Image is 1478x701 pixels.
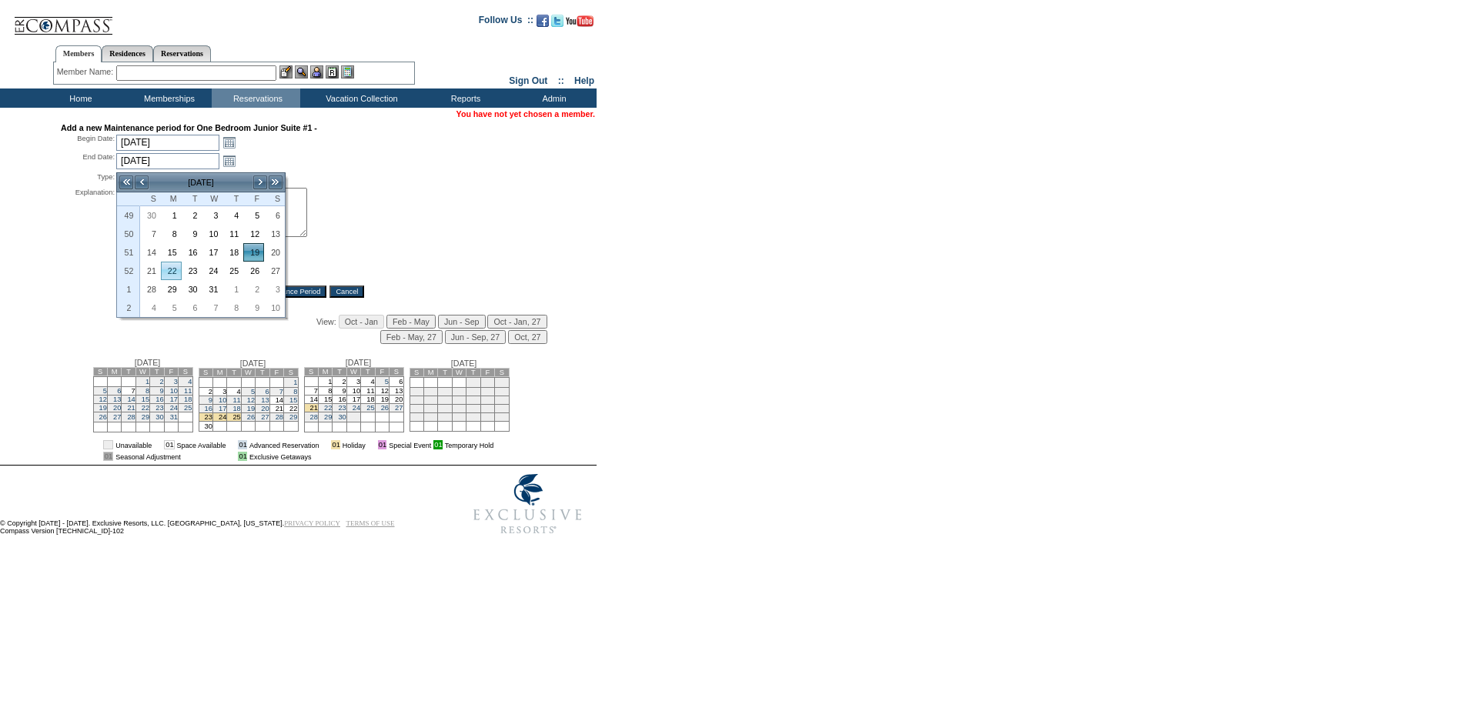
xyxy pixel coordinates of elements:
a: 29 [162,281,181,298]
a: 14 [141,244,160,261]
a: 9 [182,225,202,242]
span: You have not yet chosen a member. [456,109,595,119]
a: PRIVACY POLICY [284,519,340,527]
td: 13 [390,387,403,396]
img: Exclusive Resorts [459,466,597,542]
td: 3 [495,378,509,388]
td: 22 [284,405,298,413]
td: Monday, December 01, 2025 [161,206,182,225]
td: Saturday, December 13, 2025 [264,225,285,243]
a: 26 [247,413,255,421]
input: Oct - Jan, 27 [487,315,547,329]
td: Friday, December 26, 2025 [243,262,264,280]
a: 23 [338,404,346,412]
img: Subscribe to our YouTube Channel [566,15,594,27]
td: F [480,369,494,377]
a: 7 [203,299,222,316]
td: Vacation Collection [300,88,420,108]
td: 15 [466,396,480,405]
a: 8 [162,225,181,242]
td: T [438,369,452,377]
a: 24 [203,262,222,279]
a: 21 [127,404,135,412]
a: 2 [159,378,163,386]
img: Become our fan on Facebook [537,15,549,27]
a: > [252,175,268,190]
a: 12 [244,225,263,242]
td: T [466,369,480,377]
a: 27 [265,262,284,279]
td: Friday, January 09, 2026 [243,299,264,317]
a: 30 [155,413,163,421]
a: 15 [142,396,149,403]
td: 11 [361,387,375,396]
input: Feb - May [386,315,436,329]
a: 20 [261,405,269,412]
td: Thursday, December 04, 2025 [222,206,243,225]
a: 30 [182,281,202,298]
a: 11 [184,387,192,395]
a: 3 [265,281,284,298]
th: Saturday [264,192,285,206]
a: 19 [99,404,107,412]
td: 19 [375,396,389,404]
td: T [150,368,164,376]
span: View: [316,317,336,326]
a: 19 [247,405,255,412]
td: Sunday, December 21, 2025 [140,262,161,280]
td: 16 [480,396,494,405]
a: 25 [184,404,192,412]
a: 6 [117,387,121,395]
a: Follow us on Twitter [551,19,563,28]
td: F [269,369,283,377]
td: 2 [333,377,346,387]
td: S [304,368,318,376]
td: 20 [438,405,452,413]
td: Saturday, December 20, 2025 [264,243,285,262]
a: 27 [261,413,269,421]
a: 15 [289,396,297,404]
a: 9 [244,299,263,316]
a: 28 [127,413,135,421]
a: 2 [244,281,263,298]
a: 8 [223,299,242,316]
td: Saturday, December 06, 2025 [264,206,285,225]
a: 10 [219,396,226,404]
td: 4 [361,377,375,387]
td: 4 [227,388,241,396]
a: 18 [223,244,242,261]
td: S [199,369,212,377]
td: 16 [333,396,346,404]
img: Impersonate [310,65,323,78]
th: Friday [243,192,264,206]
a: 5 [103,387,107,395]
a: Become our fan on Facebook [537,19,549,28]
td: 7 [452,388,466,396]
td: S [179,368,192,376]
td: 1 [466,378,480,388]
td: 25 [410,413,423,422]
a: 9 [209,396,212,404]
a: 5 [244,207,263,224]
td: M [107,368,121,376]
a: 29 [289,413,297,421]
td: Tuesday, December 23, 2025 [182,262,202,280]
td: 22 [466,405,480,413]
a: 5 [162,299,181,316]
a: 6 [265,388,269,396]
a: 18 [184,396,192,403]
a: << [119,175,134,190]
td: Thursday, January 08, 2026 [222,299,243,317]
a: < [134,175,149,190]
td: [DATE] [149,174,252,191]
td: 14 [304,396,318,404]
a: 8 [145,387,149,395]
td: 12 [423,396,437,405]
img: i.gif [228,441,236,449]
td: Monday, December 29, 2025 [161,280,182,299]
a: 5 [251,388,255,396]
a: 30 [338,413,346,421]
td: Sunday, January 04, 2026 [140,299,161,317]
td: Sunday, November 30, 2025 [140,206,161,225]
td: Tuesday, December 02, 2025 [182,206,202,225]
